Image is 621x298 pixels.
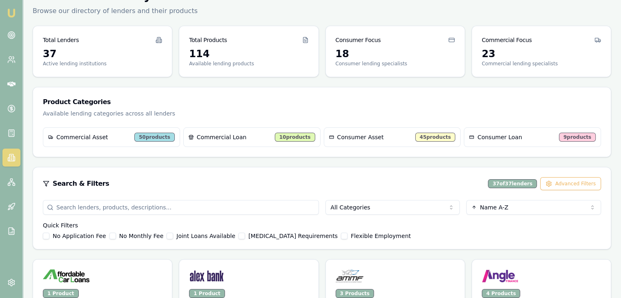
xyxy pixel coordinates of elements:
label: No Application Fee [53,233,106,239]
img: AMMF logo [336,269,364,282]
div: 10 products [275,133,315,142]
span: Consumer Loan [477,133,522,141]
div: 114 [189,47,308,60]
h3: Consumer Focus [336,36,381,44]
div: 3 Products [336,289,374,298]
label: [MEDICAL_DATA] Requirements [248,233,338,239]
p: Browse our directory of lenders and their products [33,6,198,16]
p: Active lending institutions [43,60,162,67]
div: 9 products [559,133,596,142]
div: 1 Product [189,289,225,298]
h3: Product Categories [43,97,601,107]
input: Search lenders, products, descriptions... [43,200,319,215]
span: Consumer Asset [337,133,384,141]
img: Alex Bank logo [189,269,224,282]
div: 1 Product [43,289,79,298]
label: No Monthly Fee [119,233,164,239]
p: Consumer lending specialists [336,60,455,67]
div: 45 products [415,133,456,142]
img: emu-icon-u.png [7,8,16,18]
p: Commercial lending specialists [482,60,601,67]
p: Available lending categories across all lenders [43,109,601,118]
h4: Quick Filters [43,221,601,229]
img: Angle Finance logo [482,269,519,282]
img: Affordable Car Loans logo [43,269,89,282]
h3: Total Lenders [43,36,79,44]
h3: Total Products [189,36,227,44]
span: Commercial Loan [197,133,247,141]
p: Available lending products [189,60,308,67]
button: Advanced Filters [540,177,601,190]
div: 18 [336,47,455,60]
h3: Commercial Focus [482,36,532,44]
label: Flexible Employment [351,233,411,239]
div: 37 of 37 lenders [488,179,536,188]
label: Joint Loans Available [176,233,235,239]
div: 37 [43,47,162,60]
div: 50 products [134,133,175,142]
span: Commercial Asset [56,133,108,141]
div: 23 [482,47,601,60]
div: 4 Products [482,289,521,298]
h3: Search & Filters [53,179,109,189]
